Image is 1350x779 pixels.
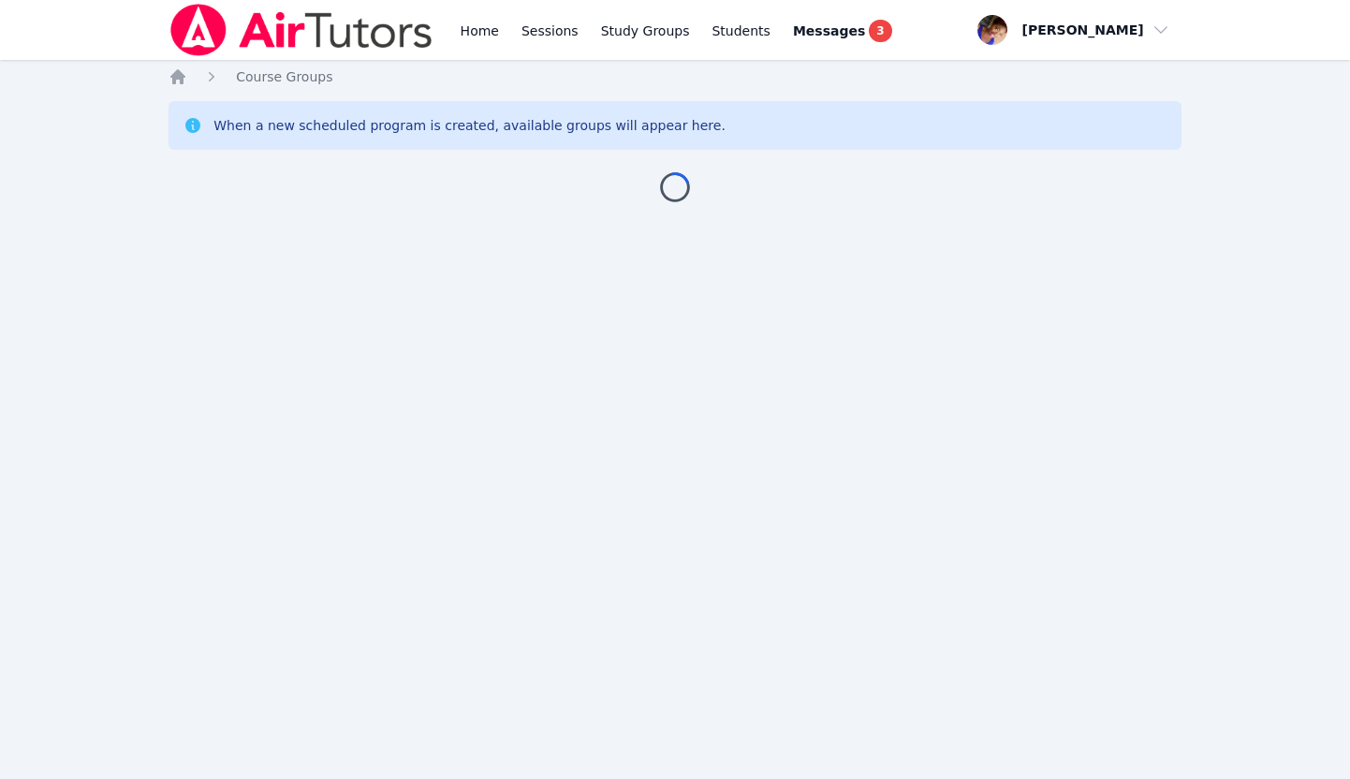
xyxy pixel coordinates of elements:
span: Messages [793,22,865,40]
div: When a new scheduled program is created, available groups will appear here. [213,116,726,135]
span: Course Groups [236,69,332,84]
a: Course Groups [236,67,332,86]
img: Air Tutors [169,4,433,56]
nav: Breadcrumb [169,67,1181,86]
span: 3 [869,20,891,42]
